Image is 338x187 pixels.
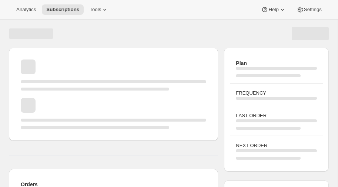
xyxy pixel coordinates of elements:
button: Help [257,4,290,15]
button: Settings [292,4,326,15]
span: Tools [90,7,101,13]
button: Tools [85,4,113,15]
span: Settings [304,7,322,13]
h3: LAST ORDER [236,112,317,119]
span: Analytics [16,7,36,13]
button: Analytics [12,4,40,15]
h3: FREQUENCY [236,89,317,97]
button: Subscriptions [42,4,84,15]
span: Help [268,7,278,13]
span: Subscriptions [46,7,79,13]
h2: Plan [236,59,317,67]
h3: NEXT ORDER [236,142,317,149]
